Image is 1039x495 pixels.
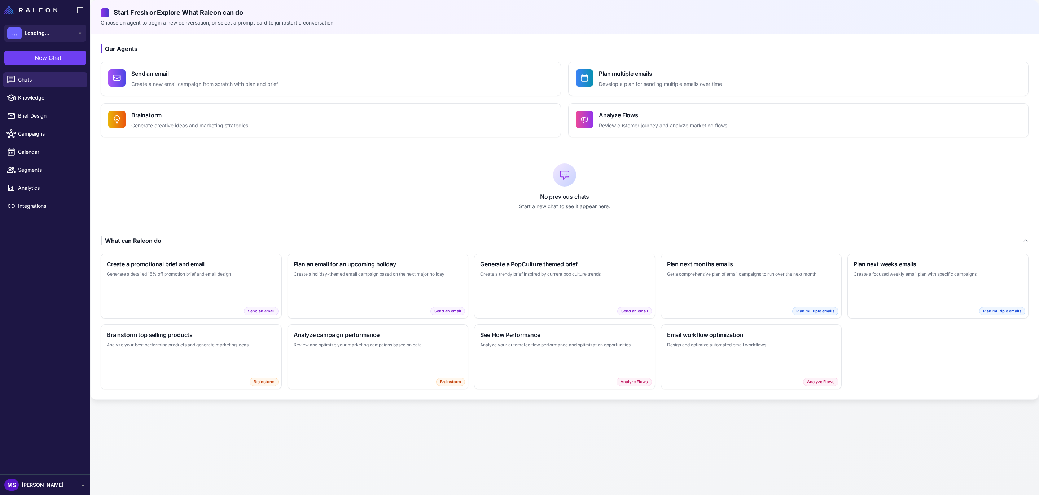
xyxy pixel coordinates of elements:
[131,111,248,119] h4: Brainstorm
[568,103,1029,137] button: Analyze FlowsReview customer journey and analyze marketing flows
[18,112,82,120] span: Brief Design
[244,307,279,315] span: Send an email
[4,6,60,14] a: Raleon Logo
[294,260,462,268] h3: Plan an email for an upcoming holiday
[474,254,655,319] button: Generate a PopCulture themed briefCreate a trendy brief inspired by current pop culture trendsSen...
[667,260,836,268] h3: Plan next months emails
[294,341,462,349] p: Review and optimize your marketing campaigns based on data
[617,307,652,315] span: Send an email
[131,80,278,88] p: Create a new email campaign from scratch with plan and brief
[3,126,87,141] a: Campaigns
[18,184,82,192] span: Analytics
[3,162,87,178] a: Segments
[101,19,1029,27] p: Choose an agent to begin a new conversation, or select a prompt card to jumpstart a conversation.
[101,254,282,319] button: Create a promotional brief and emailGenerate a detailed 15% off promotion brief and email designS...
[792,307,838,315] span: Plan multiple emails
[480,330,649,339] h3: See Flow Performance
[4,25,86,42] button: ...Loading...
[101,236,161,245] div: What can Raleon do
[18,148,82,156] span: Calendar
[599,69,722,78] h4: Plan multiple emails
[3,108,87,123] a: Brief Design
[480,271,649,278] p: Create a trendy brief inspired by current pop culture trends
[18,202,82,210] span: Integrations
[4,479,19,491] div: MS
[131,122,248,130] p: Generate creative ideas and marketing strategies
[568,62,1029,96] button: Plan multiple emailsDevelop a plan for sending multiple emails over time
[18,166,82,174] span: Segments
[25,29,49,37] span: Loading...
[107,260,276,268] h3: Create a promotional brief and email
[107,271,276,278] p: Generate a detailed 15% off promotion brief and email design
[101,62,561,96] button: Send an emailCreate a new email campaign from scratch with plan and brief
[294,330,462,339] h3: Analyze campaign performance
[18,130,82,138] span: Campaigns
[474,324,655,389] button: See Flow PerformanceAnalyze your automated flow performance and optimization opportunitiesAnalyze...
[617,378,652,386] span: Analyze Flows
[101,324,282,389] button: Brainstorm top selling productsAnalyze your best performing products and generate marketing ideas...
[480,341,649,349] p: Analyze your automated flow performance and optimization opportunities
[294,271,462,278] p: Create a holiday-themed email campaign based on the next major holiday
[4,6,57,14] img: Raleon Logo
[35,53,61,62] span: New Chat
[18,94,82,102] span: Knowledge
[18,76,82,84] span: Chats
[101,192,1029,201] p: No previous chats
[599,80,722,88] p: Develop a plan for sending multiple emails over time
[22,481,63,489] span: [PERSON_NAME]
[661,324,842,389] button: Email workflow optimizationDesign and optimize automated email workflowsAnalyze Flows
[288,254,469,319] button: Plan an email for an upcoming holidayCreate a holiday-themed email campaign based on the next maj...
[107,330,276,339] h3: Brainstorm top selling products
[854,271,1022,278] p: Create a focused weekly email plan with specific campaigns
[131,69,278,78] h4: Send an email
[101,8,1029,17] h2: Start Fresh or Explore What Raleon can do
[979,307,1025,315] span: Plan multiple emails
[288,324,469,389] button: Analyze campaign performanceReview and optimize your marketing campaigns based on dataBrainstorm
[854,260,1022,268] h3: Plan next weeks emails
[599,122,727,130] p: Review customer journey and analyze marketing flows
[101,202,1029,210] p: Start a new chat to see it appear here.
[436,378,465,386] span: Brainstorm
[250,378,279,386] span: Brainstorm
[107,341,276,349] p: Analyze your best performing products and generate marketing ideas
[803,378,838,386] span: Analyze Flows
[7,27,22,39] div: ...
[101,44,1029,53] h3: Our Agents
[661,254,842,319] button: Plan next months emailsGet a comprehensive plan of email campaigns to run over the next monthPlan...
[430,307,465,315] span: Send an email
[3,180,87,196] a: Analytics
[667,271,836,278] p: Get a comprehensive plan of email campaigns to run over the next month
[480,260,649,268] h3: Generate a PopCulture themed brief
[599,111,727,119] h4: Analyze Flows
[847,254,1029,319] button: Plan next weeks emailsCreate a focused weekly email plan with specific campaignsPlan multiple emails
[3,144,87,159] a: Calendar
[4,51,86,65] button: +New Chat
[3,198,87,214] a: Integrations
[3,90,87,105] a: Knowledge
[101,103,561,137] button: BrainstormGenerate creative ideas and marketing strategies
[667,330,836,339] h3: Email workflow optimization
[3,72,87,87] a: Chats
[667,341,836,349] p: Design and optimize automated email workflows
[29,53,33,62] span: +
